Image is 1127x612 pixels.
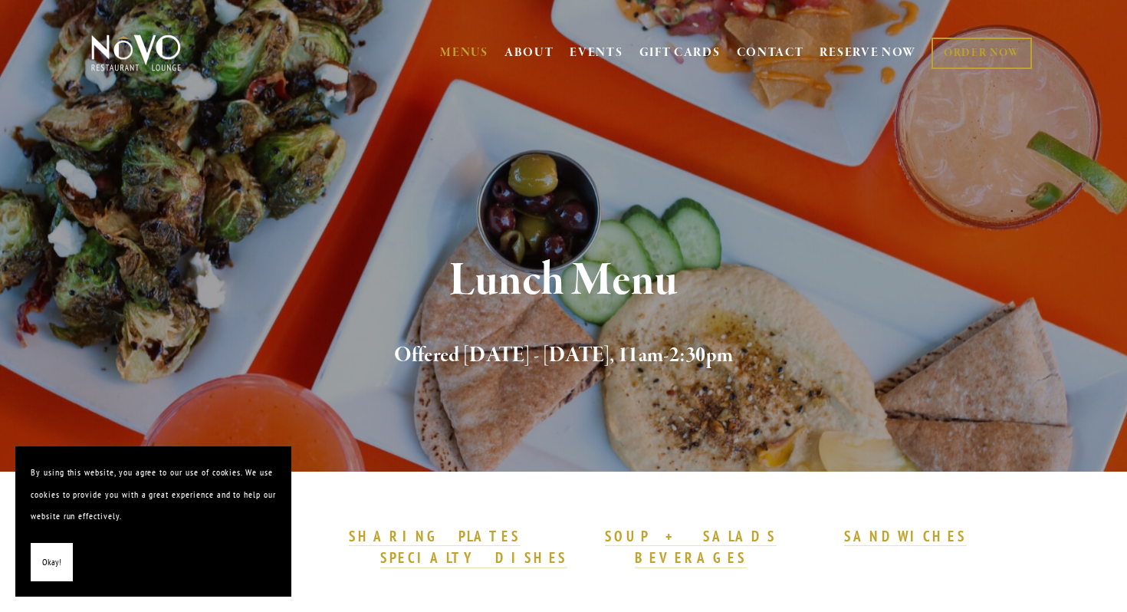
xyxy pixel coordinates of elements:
p: By using this website, you agree to our use of cookies. We use cookies to provide you with a grea... [31,462,276,528]
strong: BEVERAGES [635,548,747,567]
a: CONTACT [737,38,804,67]
a: EVENTS [570,45,623,61]
a: SPECIALTY DISHES [380,548,567,568]
a: SHARING PLATES [349,527,521,547]
section: Cookie banner [15,446,291,597]
a: SOUP + SALADS [605,527,777,547]
span: Okay! [42,551,61,574]
strong: SHARING PLATES [349,527,521,545]
a: BEVERAGES [635,548,747,568]
h2: Offered [DATE] - [DATE], 11am-2:30pm [117,340,1010,372]
img: Novo Restaurant &amp; Lounge [88,34,184,72]
button: Okay! [31,543,73,582]
a: ABOUT [504,45,554,61]
a: MENUS [440,45,488,61]
strong: SOUP + SALADS [605,527,777,545]
strong: SANDWICHES [844,527,967,545]
h1: Lunch Menu [117,256,1010,306]
a: ORDER NOW [932,38,1032,69]
a: GIFT CARDS [639,38,721,67]
a: RESERVE NOW [820,38,916,67]
strong: SPECIALTY DISHES [380,548,567,567]
a: SANDWICHES [844,527,967,547]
